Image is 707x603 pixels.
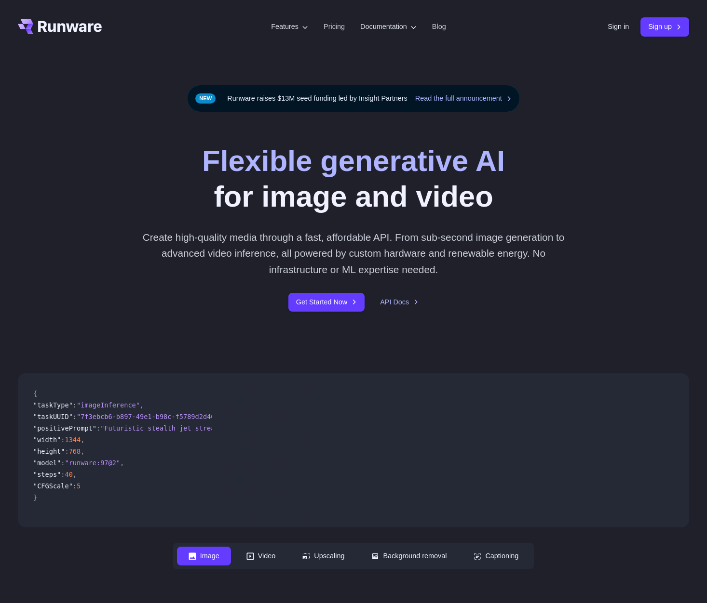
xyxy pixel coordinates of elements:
span: "runware:97@2" [65,459,120,467]
span: : [73,413,77,420]
span: : [96,424,100,432]
span: "taskUUID" [33,413,73,420]
a: Sign up [640,17,689,36]
span: "7f3ebcb6-b897-49e1-b98c-f5789d2d40d7" [77,413,227,420]
h1: for image and video [202,143,505,214]
span: "CFGScale" [33,482,73,490]
div: Runware raises $13M seed funding led by Insight Partners [187,85,520,112]
a: Pricing [324,21,345,32]
span: , [140,401,144,409]
span: "width" [33,436,61,444]
span: "Futuristic stealth jet streaking through a neon-lit cityscape with glowing purple exhaust" [100,424,460,432]
span: , [81,436,84,444]
a: Blog [432,21,446,32]
span: "taskType" [33,401,73,409]
button: Image [177,547,231,565]
span: : [73,482,77,490]
span: "height" [33,447,65,455]
span: "imageInference" [77,401,140,409]
a: API Docs [380,297,419,308]
span: 1344 [65,436,81,444]
span: : [73,401,77,409]
label: Documentation [360,21,417,32]
span: } [33,494,37,501]
span: , [73,471,77,478]
button: Captioning [462,547,530,565]
span: 768 [69,447,81,455]
span: "positivePrompt" [33,424,96,432]
span: : [61,459,65,467]
button: Upscaling [291,547,356,565]
button: Background removal [360,547,458,565]
span: 40 [65,471,72,478]
a: Read the full announcement [415,93,512,104]
a: Get Started Now [288,293,365,312]
button: Video [235,547,287,565]
a: Go to / [18,19,102,34]
a: Sign in [608,21,629,32]
span: "steps" [33,471,61,478]
span: 5 [77,482,81,490]
span: : [65,447,68,455]
span: : [61,471,65,478]
label: Features [271,21,308,32]
span: : [61,436,65,444]
p: Create high-quality media through a fast, affordable API. From sub-second image generation to adv... [139,229,569,277]
span: , [120,459,124,467]
span: , [81,447,84,455]
span: "model" [33,459,61,467]
span: { [33,390,37,397]
strong: Flexible generative AI [202,144,505,177]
